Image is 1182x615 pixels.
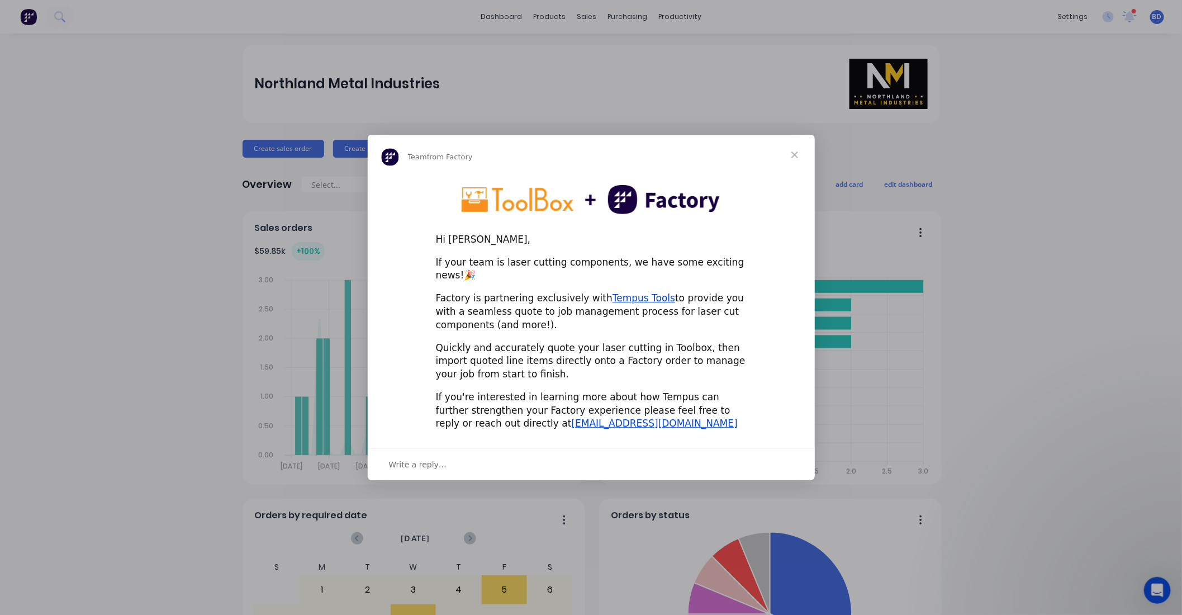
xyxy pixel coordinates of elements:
[436,342,747,381] div: Quickly and accurately quote your laser cutting in Toolbox, then import quoted line items directl...
[436,256,747,283] div: If your team is laser cutting components, we have some exciting news!🎉
[436,391,747,430] div: If you're interested in learning more about how Tempus can further strengthen your Factory experi...
[389,457,447,472] span: Write a reply…
[427,153,473,161] span: from Factory
[368,448,815,480] div: Open conversation and reply
[408,153,427,161] span: Team
[436,233,747,247] div: Hi [PERSON_NAME],
[572,418,738,429] a: [EMAIL_ADDRESS][DOMAIN_NAME]
[775,135,815,175] span: Close
[613,292,675,304] a: Tempus Tools
[436,292,747,332] div: Factory is partnering exclusively with to provide you with a seamless quote to job management pro...
[381,148,399,166] img: Profile image for Team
